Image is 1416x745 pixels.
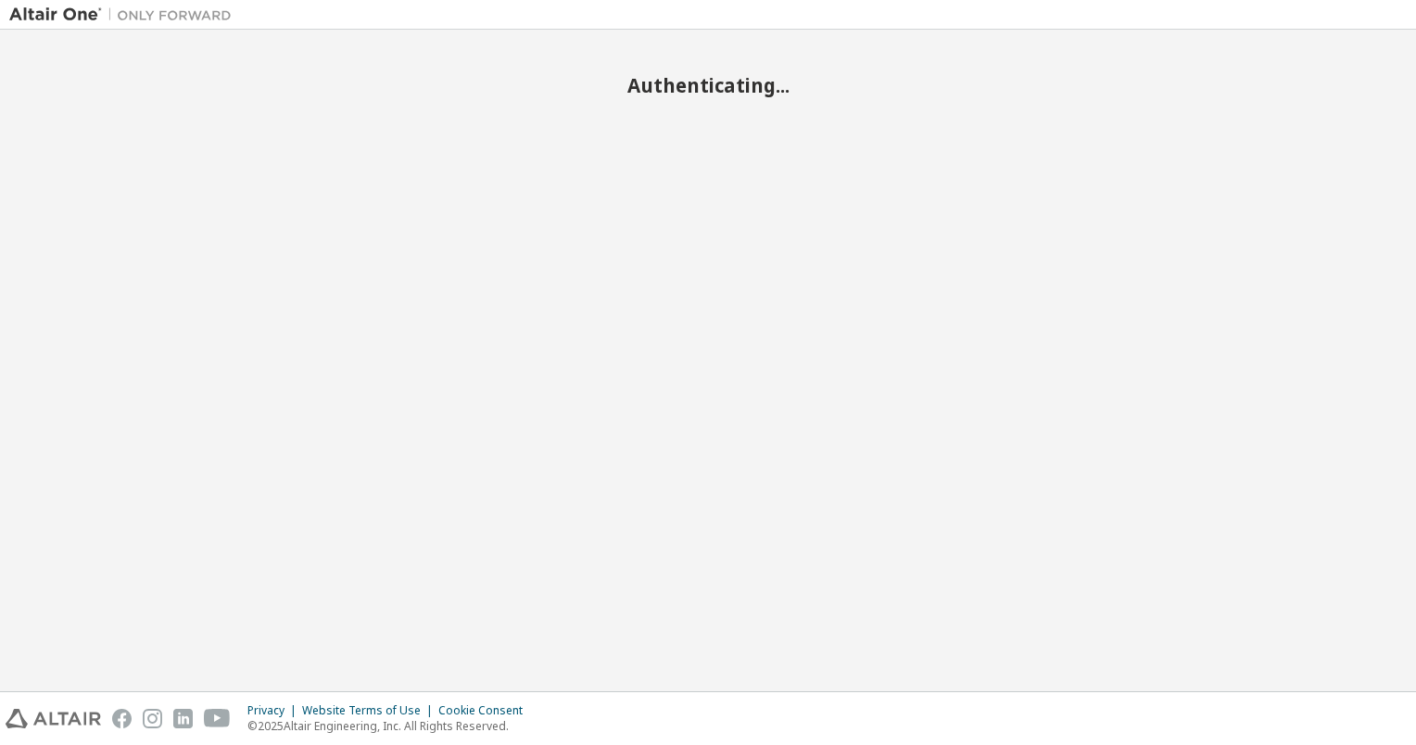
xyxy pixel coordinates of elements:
[6,709,101,728] img: altair_logo.svg
[9,73,1407,97] h2: Authenticating...
[9,6,241,24] img: Altair One
[112,709,132,728] img: facebook.svg
[143,709,162,728] img: instagram.svg
[173,709,193,728] img: linkedin.svg
[438,703,534,718] div: Cookie Consent
[247,718,534,734] p: © 2025 Altair Engineering, Inc. All Rights Reserved.
[302,703,438,718] div: Website Terms of Use
[247,703,302,718] div: Privacy
[204,709,231,728] img: youtube.svg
